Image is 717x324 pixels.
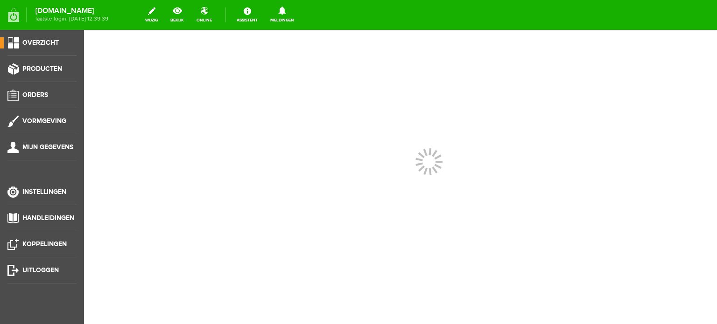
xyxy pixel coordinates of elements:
span: Overzicht [22,39,59,47]
span: Mijn gegevens [22,143,73,151]
span: laatste login: [DATE] 12:39:39 [35,16,108,21]
a: Assistent [231,5,263,25]
span: Koppelingen [22,240,67,248]
span: Uitloggen [22,266,59,274]
span: Orders [22,91,48,99]
span: Handleidingen [22,214,74,222]
span: Instellingen [22,188,66,196]
strong: [DOMAIN_NAME] [35,8,108,14]
a: online [191,5,218,25]
a: Meldingen [265,5,300,25]
a: wijzig [140,5,163,25]
span: Producten [22,65,62,73]
a: bekijk [165,5,190,25]
span: Vormgeving [22,117,66,125]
